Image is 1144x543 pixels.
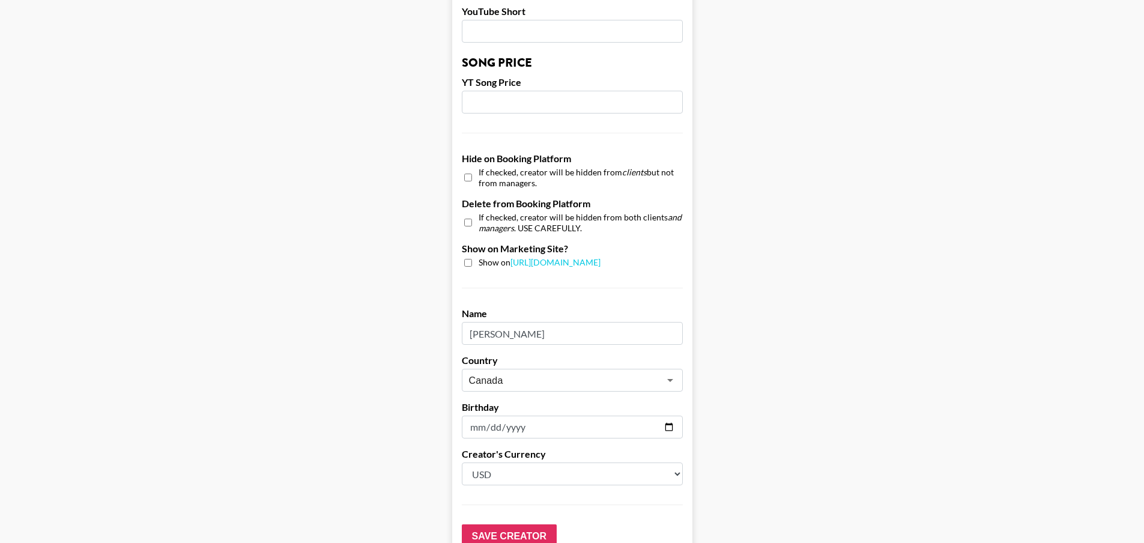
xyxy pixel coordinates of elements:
label: Name [462,308,683,320]
label: Birthday [462,401,683,413]
label: YouTube Short [462,5,683,17]
span: If checked, creator will be hidden from both clients . USE CAREFULLY. [479,212,683,233]
label: Creator's Currency [462,448,683,460]
em: and managers [479,212,682,233]
span: Show on [479,257,601,268]
em: clients [622,167,647,177]
label: YT Song Price [462,76,683,88]
label: Show on Marketing Site? [462,243,683,255]
h3: Song Price [462,57,683,69]
button: Open [662,372,679,389]
span: If checked, creator will be hidden from but not from managers. [479,167,683,188]
label: Hide on Booking Platform [462,153,683,165]
a: [URL][DOMAIN_NAME] [510,257,601,267]
label: Country [462,354,683,366]
label: Delete from Booking Platform [462,198,683,210]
